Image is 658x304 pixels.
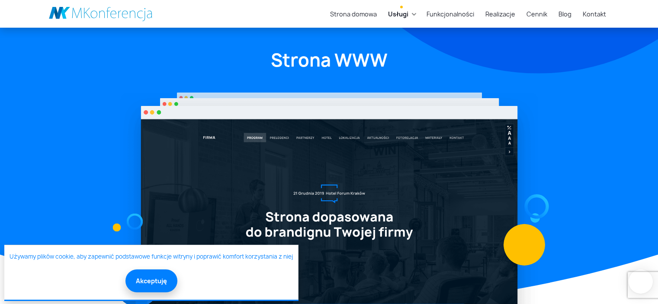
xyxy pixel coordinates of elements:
[327,6,380,22] a: Strona domowa
[126,214,143,230] img: Graficzny element strony
[519,189,554,224] img: Graficzny element strony
[423,6,478,22] a: Funkcjonalności
[504,224,545,266] img: Graficzny element strony
[125,269,177,292] button: Akceptuję
[385,6,412,22] a: Usługi
[482,6,519,22] a: Realizacje
[530,213,539,223] img: Graficzny element strony
[112,223,121,231] img: Graficzny element strony
[523,6,551,22] a: Cennik
[49,48,610,72] h1: Strona WWW
[629,269,653,294] iframe: Smartsupp widget button
[555,6,575,22] a: Blog
[579,6,610,22] a: Kontakt
[10,253,293,261] a: Używamy plików cookie, aby zapewnić podstawowe funkcje witryny i poprawić komfort korzystania z niej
